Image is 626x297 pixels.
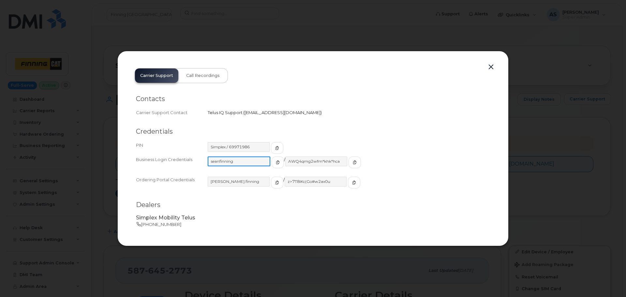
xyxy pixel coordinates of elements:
span: Call Recordings [186,73,220,78]
h2: Dealers [136,201,490,209]
p: [PHONE_NUMBER] [136,221,490,228]
p: Simplex Mobility Telus [136,214,490,222]
div: Business Login Credentials [136,156,208,174]
button: copy to clipboard [349,156,361,168]
button: copy to clipboard [271,177,283,188]
span: [EMAIL_ADDRESS][DOMAIN_NAME] [245,110,320,115]
div: / [208,177,490,194]
span: Telus IQ Support [208,110,243,115]
div: / [208,156,490,174]
button: copy to clipboard [271,142,283,154]
div: Ordering Portal Credentials [136,177,208,194]
div: PIN [136,142,208,154]
button: copy to clipboard [272,156,284,168]
button: copy to clipboard [348,177,360,188]
h2: Contacts [136,95,490,103]
div: Carrier Support Contact [136,110,208,116]
h2: Credentials [136,127,490,136]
